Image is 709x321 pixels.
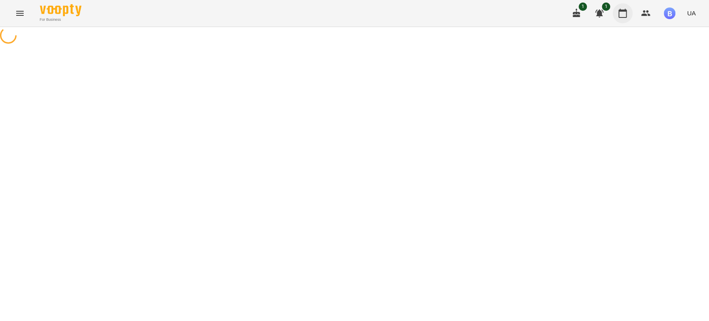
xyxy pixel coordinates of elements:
[602,2,610,11] span: 1
[579,2,587,11] span: 1
[687,9,696,17] span: UA
[664,7,675,19] img: 9c73f5ad7d785d62b5b327f8216d5fc4.jpg
[40,17,81,22] span: For Business
[40,4,81,16] img: Voopty Logo
[684,5,699,21] button: UA
[10,3,30,23] button: Menu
